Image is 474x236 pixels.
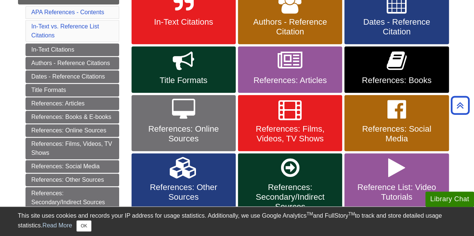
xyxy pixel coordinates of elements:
a: Authors - Reference Citations [25,57,119,70]
button: Library Chat [425,191,474,207]
div: This site uses cookies and records your IP address for usage statistics. Additionally, we use Goo... [18,211,456,232]
a: Dates - Reference Citations [25,70,119,83]
span: In-Text Citations [137,17,230,27]
a: In-Text vs. Reference List Citations [31,23,99,39]
span: References: Articles [244,76,336,85]
a: References: Secondary/Indirect Sources [25,187,119,209]
span: Reference List: Video Tutorials [350,183,443,202]
span: Title Formats [137,76,230,85]
a: APA References - Contents [31,9,104,15]
a: References: Films, Videos, TV Shows [25,138,119,159]
a: References: Books [344,46,449,93]
span: Dates - Reference Citation [350,17,443,37]
a: References: Social Media [25,160,119,173]
a: Back to Top [448,100,472,110]
a: Read More [42,222,72,229]
span: References: Online Sources [137,124,230,144]
a: In-Text Citations [25,43,119,56]
span: References: Other Sources [137,183,230,202]
span: Authors - Reference Citation [244,17,336,37]
span: References: Social Media [350,124,443,144]
a: References: Social Media [344,95,449,151]
a: References: Online Sources [132,95,236,151]
span: References: Books [350,76,443,85]
a: Title Formats [25,84,119,96]
span: References: Secondary/Indirect Sources [244,183,336,212]
span: References: Films, Videos, TV Shows [244,124,336,144]
a: References: Secondary/Indirect Sources [238,153,342,219]
sup: TM [348,211,355,217]
a: References: Other Sources [132,153,236,219]
button: Close [76,220,91,232]
a: References: Books & E-books [25,111,119,123]
a: References: Films, Videos, TV Shows [238,95,342,151]
a: References: Articles [25,97,119,110]
a: Title Formats [132,46,236,93]
a: References: Online Sources [25,124,119,137]
a: References: Articles [238,46,342,93]
a: Reference List: Video Tutorials [344,153,449,219]
sup: TM [307,211,313,217]
a: References: Other Sources [25,174,119,186]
